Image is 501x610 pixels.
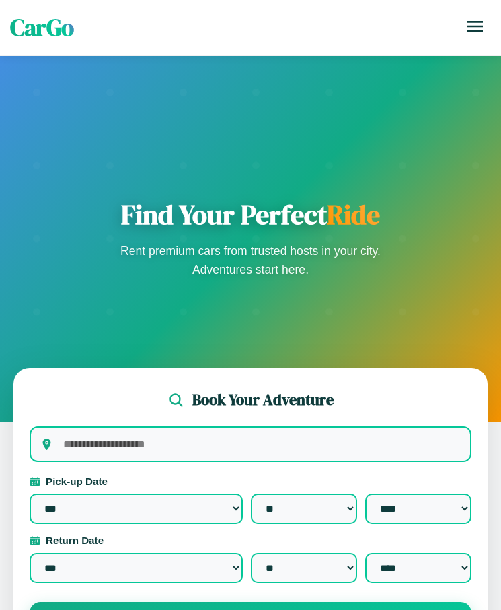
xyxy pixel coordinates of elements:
label: Pick-up Date [30,475,471,487]
p: Rent premium cars from trusted hosts in your city. Adventures start here. [116,241,385,279]
span: Ride [327,196,380,233]
h2: Book Your Adventure [192,389,334,410]
span: CarGo [10,11,74,44]
label: Return Date [30,535,471,546]
h1: Find Your Perfect [116,198,385,231]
